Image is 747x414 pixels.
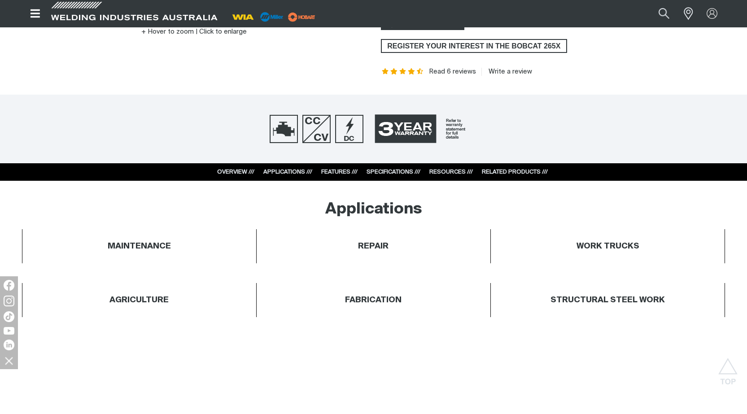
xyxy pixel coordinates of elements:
[325,200,422,219] h2: Applications
[4,311,14,322] img: TikTok
[382,39,567,53] span: REGISTER YOUR INTEREST IN THE BOBCAT 265X
[270,115,298,143] img: IP21S Protection Rating
[368,110,477,147] a: 3 Year Warranty
[302,115,331,143] img: Single Phase
[649,4,679,24] button: Search products
[109,295,169,305] h4: AGRICULTURE
[4,340,14,350] img: LinkedIn
[367,169,420,175] a: SPECIFICATIONS ///
[136,26,252,37] button: Hover to zoom | Click to enlarge
[4,296,14,306] img: Instagram
[4,327,14,335] img: YouTube
[381,69,424,75] span: Rating: 4.5
[429,68,476,76] a: Read 6 reviews
[285,13,318,20] a: miller
[358,241,389,252] h4: REPAIR
[4,280,14,291] img: Facebook
[108,241,171,252] h4: MAINTENANCE
[429,169,473,175] a: RESOURCES ///
[381,39,568,53] a: REGISTER YOUR INTEREST IN THE BOBCAT 265X
[482,169,548,175] a: RELATED PRODUCTS ///
[217,169,254,175] a: OVERVIEW ///
[637,4,679,24] input: Product name or item number...
[577,241,639,252] h4: WORK TRUCKS
[481,68,532,76] a: Write a review
[321,169,358,175] a: FEATURES ///
[335,115,363,143] img: 15 Amp Supply Plug
[718,358,738,378] button: Scroll to top
[263,169,312,175] a: APPLICATIONS ///
[550,295,665,305] h4: STRUCTURAL STEEL WORK
[345,295,402,305] h4: FABRICATION
[285,10,318,24] img: miller
[1,353,17,368] img: hide socials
